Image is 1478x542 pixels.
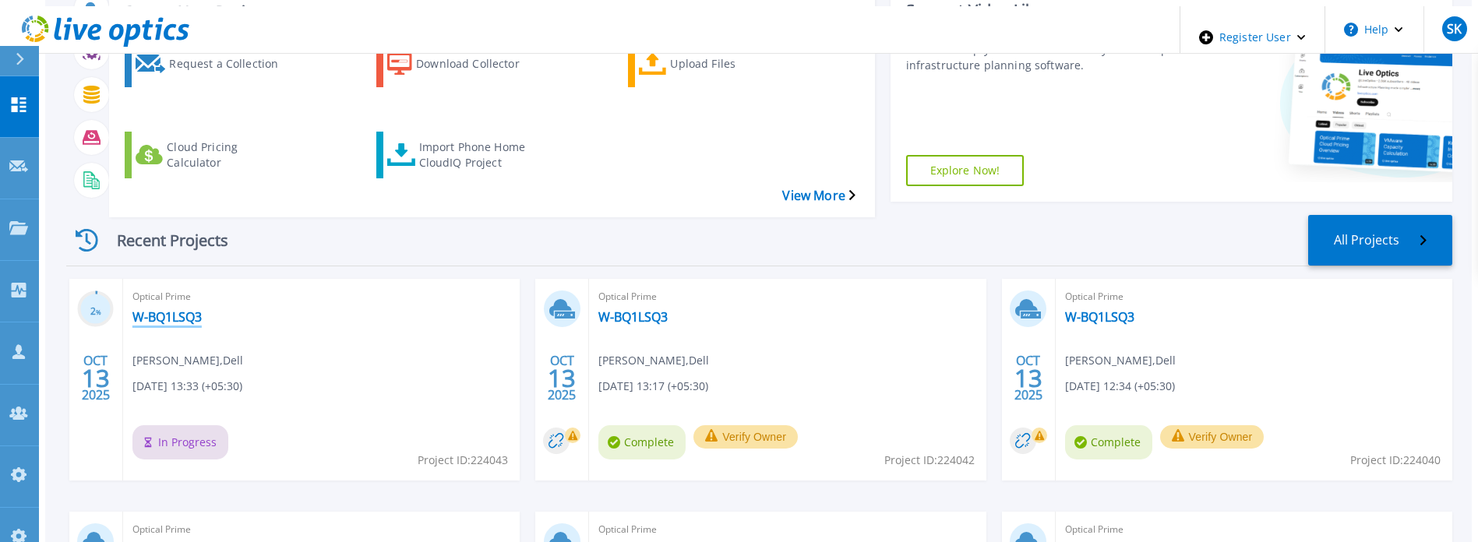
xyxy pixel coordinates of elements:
span: Optical Prime [598,288,976,305]
span: Optical Prime [598,521,976,538]
div: OCT 2025 [1014,350,1043,406]
span: Project ID: 224042 [884,452,975,469]
div: Register User [1180,6,1325,69]
span: 13 [548,371,576,385]
a: Explore Now! [906,155,1025,186]
span: Optical Prime [132,521,510,538]
span: [PERSON_NAME] , Dell [1065,352,1176,369]
a: W-BQ1LSQ3 [132,309,202,325]
span: Optical Prime [132,288,510,305]
span: [DATE] 12:34 (+05:30) [1065,378,1175,395]
span: 13 [82,371,110,385]
button: Verify Owner [693,425,798,449]
h3: Start a New Project [125,3,855,20]
div: Import Phone Home CloudIQ Project [419,135,544,174]
span: Complete [1065,425,1152,459]
button: Help [1325,6,1423,53]
a: View More [782,188,855,203]
span: [DATE] 13:33 (+05:30) [132,378,242,395]
a: Upload Files [628,40,817,87]
span: [PERSON_NAME] , Dell [598,352,709,369]
div: Upload Files [670,44,795,83]
span: Optical Prime [1065,288,1443,305]
a: Request a Collection [125,40,313,87]
div: Recent Projects [66,221,253,259]
a: All Projects [1308,215,1452,266]
div: OCT 2025 [547,350,577,406]
a: W-BQ1LSQ3 [598,309,668,325]
span: [PERSON_NAME] , Dell [132,352,243,369]
span: Project ID: 224043 [418,452,508,469]
span: % [96,308,101,316]
a: Download Collector [376,40,565,87]
a: Cloud Pricing Calculator [125,132,313,178]
div: Request a Collection [169,44,294,83]
span: Complete [598,425,686,459]
span: In Progress [132,425,228,459]
a: W-BQ1LSQ3 [1065,309,1134,325]
div: OCT 2025 [81,350,111,406]
div: Cloud Pricing Calculator [167,135,291,174]
span: SK [1447,23,1462,35]
span: Project ID: 224040 [1350,452,1441,469]
button: Verify Owner [1160,425,1265,449]
div: Download Collector [416,44,541,83]
span: Optical Prime [1065,521,1443,538]
h3: 2 [77,303,114,321]
span: [DATE] 13:17 (+05:30) [598,378,708,395]
span: 13 [1014,371,1042,385]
